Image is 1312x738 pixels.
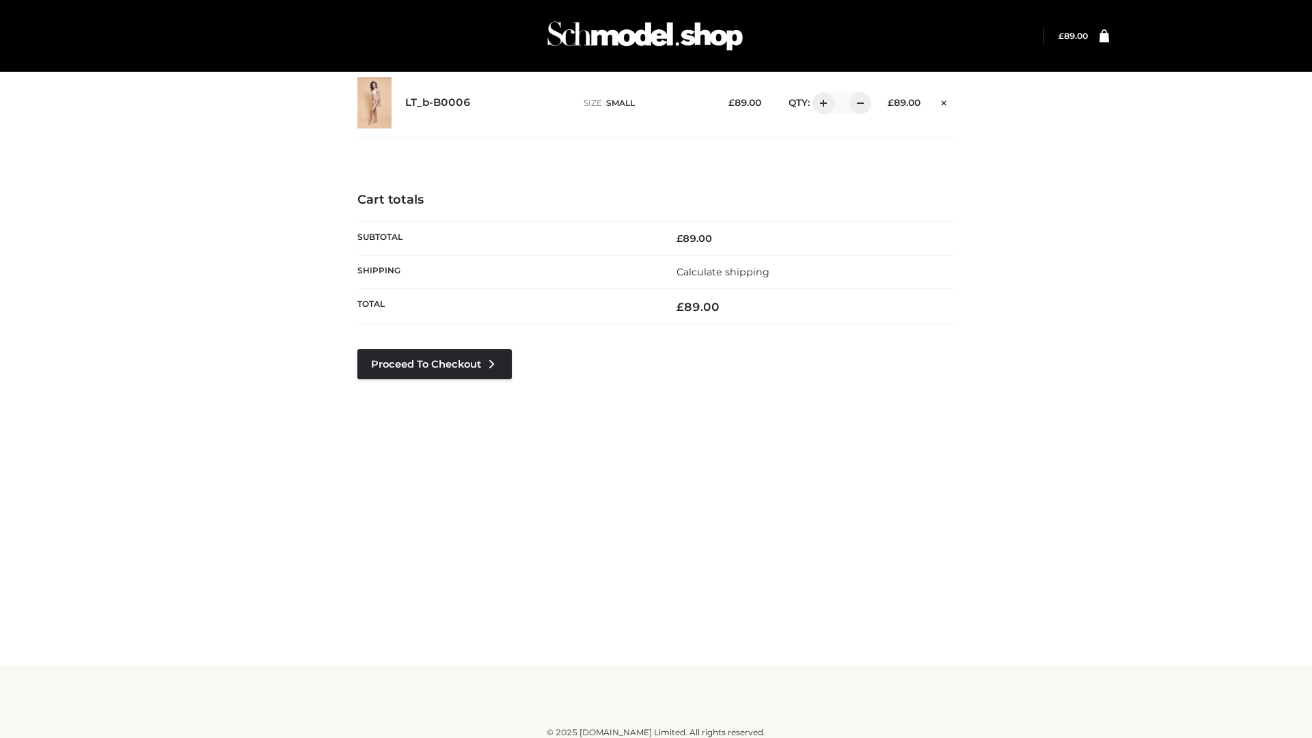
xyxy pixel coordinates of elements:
th: Total [357,289,656,325]
bdi: 89.00 [676,232,712,245]
span: £ [1058,31,1064,41]
span: £ [676,232,683,245]
span: £ [888,97,894,108]
bdi: 89.00 [676,300,720,314]
bdi: 89.00 [888,97,920,108]
bdi: 89.00 [1058,31,1088,41]
th: Subtotal [357,221,656,255]
a: Remove this item [934,92,955,110]
span: £ [676,300,684,314]
span: £ [728,97,735,108]
img: LT_b-B0006 - SMALL [357,77,392,128]
h4: Cart totals [357,193,955,208]
a: Calculate shipping [676,266,769,278]
img: Schmodel Admin 964 [543,9,748,63]
p: size : [584,97,707,109]
a: Proceed to Checkout [357,349,512,379]
th: Shipping [357,255,656,288]
a: £89.00 [1058,31,1088,41]
span: SMALL [606,98,635,108]
a: LT_b-B0006 [405,96,471,109]
div: QTY: [775,92,866,114]
bdi: 89.00 [728,97,761,108]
